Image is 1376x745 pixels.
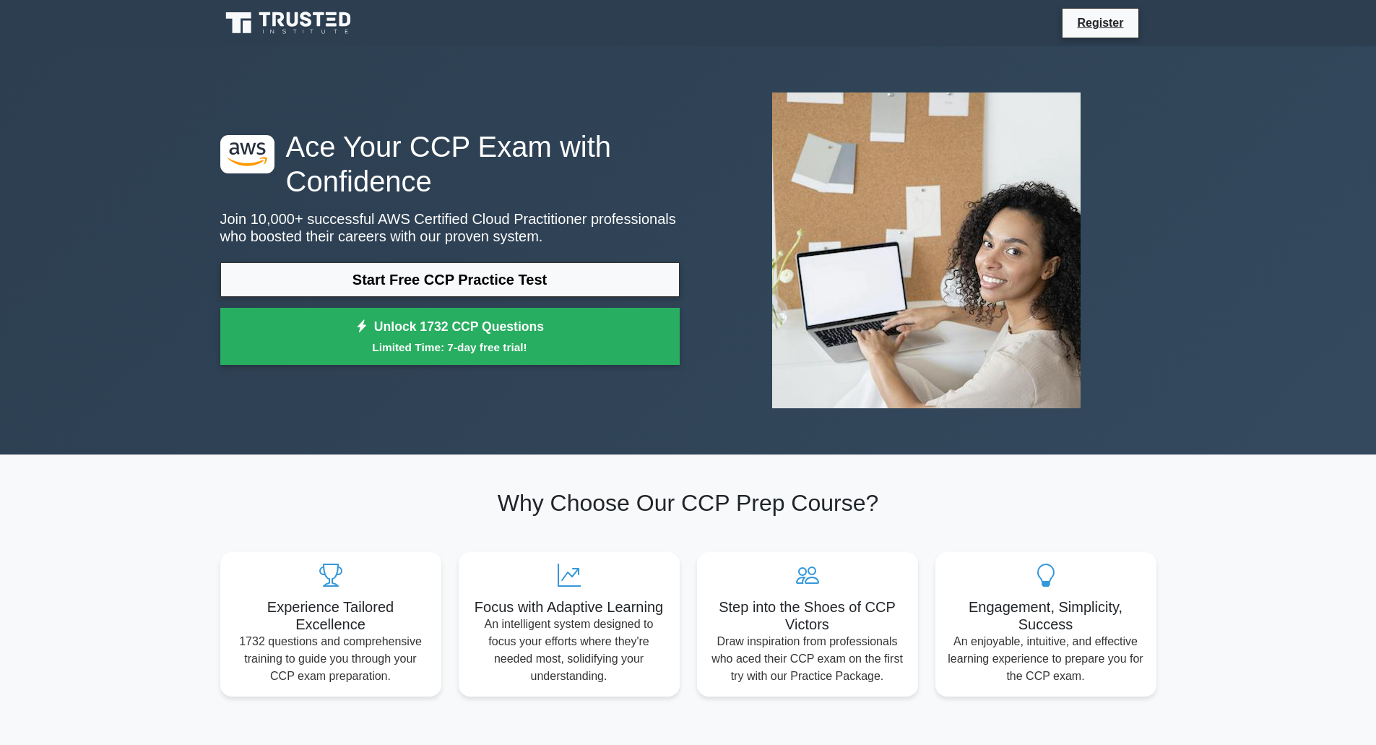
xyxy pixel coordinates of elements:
h5: Engagement, Simplicity, Success [947,598,1145,633]
a: Start Free CCP Practice Test [220,262,680,297]
p: Join 10,000+ successful AWS Certified Cloud Practitioner professionals who boosted their careers ... [220,210,680,245]
h5: Step into the Shoes of CCP Victors [709,598,906,633]
h1: Ace Your CCP Exam with Confidence [220,129,680,199]
small: Limited Time: 7-day free trial! [238,339,662,356]
p: An intelligent system designed to focus your efforts where they're needed most, solidifying your ... [470,616,668,685]
h5: Focus with Adaptive Learning [470,598,668,616]
h2: Why Choose Our CCP Prep Course? [220,489,1156,517]
a: Unlock 1732 CCP QuestionsLimited Time: 7-day free trial! [220,308,680,366]
p: An enjoyable, intuitive, and effective learning experience to prepare you for the CCP exam. [947,633,1145,685]
a: Register [1068,14,1132,32]
p: 1732 questions and comprehensive training to guide you through your CCP exam preparation. [232,633,430,685]
h5: Experience Tailored Excellence [232,598,430,633]
p: Draw inspiration from professionals who aced their CCP exam on the first try with our Practice Pa... [709,633,906,685]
